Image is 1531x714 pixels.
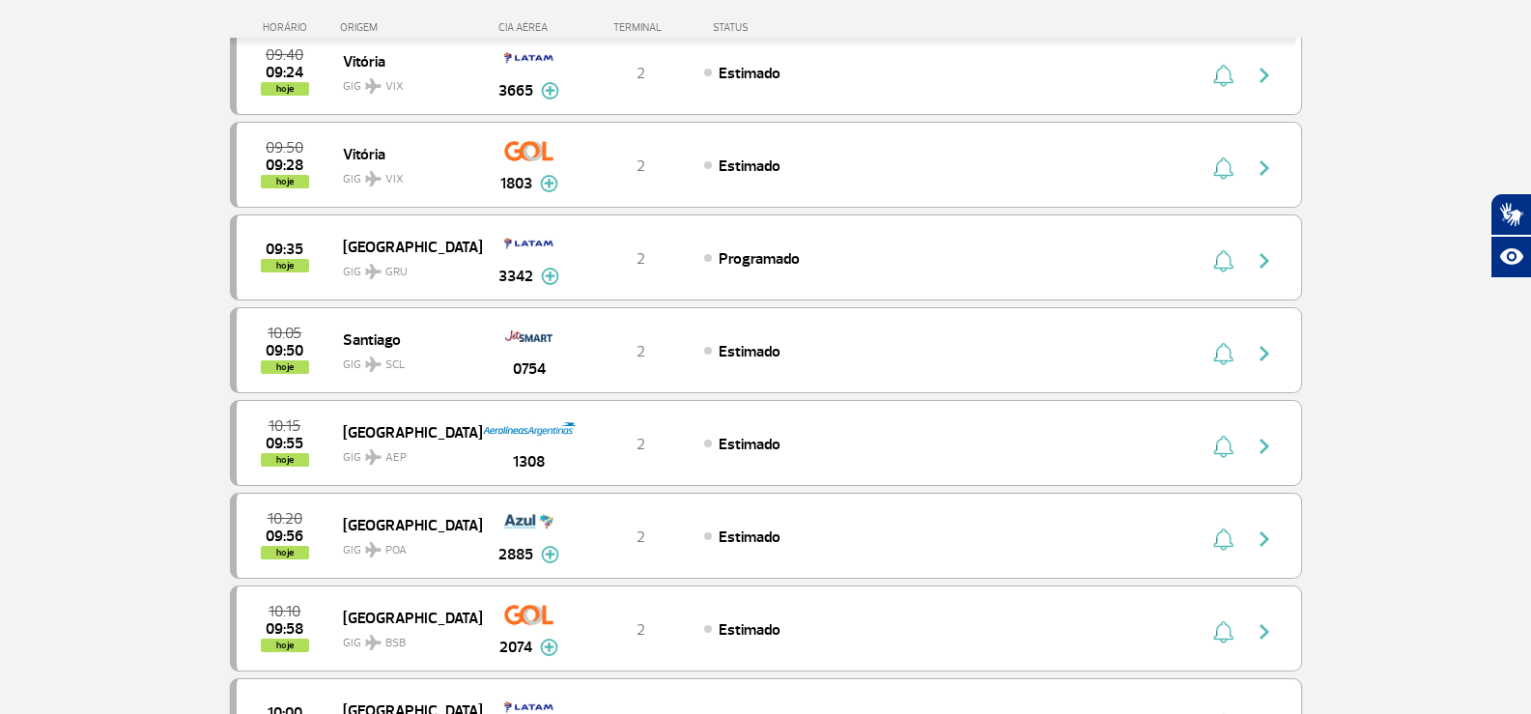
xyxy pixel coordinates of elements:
[261,259,309,272] span: hoje
[343,439,467,467] span: GIG
[343,68,467,96] span: GIG
[500,172,532,195] span: 1803
[385,449,407,467] span: AEP
[1253,620,1276,643] img: seta-direita-painel-voo.svg
[365,357,382,372] img: destiny_airplane.svg
[481,21,578,34] div: CIA AÉREA
[1213,64,1233,87] img: sino-painel-voo.svg
[1253,342,1276,365] img: seta-direita-painel-voo.svg
[266,344,303,357] span: 2025-10-01 09:50:00
[261,546,309,559] span: hoje
[1253,528,1276,551] img: seta-direita-painel-voo.svg
[1490,193,1531,278] div: Plugin de acessibilidade da Hand Talk.
[1253,64,1276,87] img: seta-direita-painel-voo.svg
[269,605,300,618] span: 2025-10-01 10:10:00
[498,265,533,288] span: 3342
[343,624,467,652] span: GIG
[719,157,780,176] span: Estimado
[385,78,404,96] span: VIX
[365,78,382,94] img: destiny_airplane.svg
[1213,249,1233,272] img: sino-painel-voo.svg
[513,450,545,473] span: 1308
[266,529,303,543] span: 2025-10-01 09:56:00
[266,243,303,256] span: 2025-10-01 09:35:00
[261,175,309,188] span: hoje
[385,357,405,374] span: SCL
[513,357,546,381] span: 0754
[499,636,532,659] span: 2074
[637,342,645,361] span: 2
[1213,342,1233,365] img: sino-painel-voo.svg
[719,620,780,640] span: Estimado
[343,605,467,630] span: [GEOGRAPHIC_DATA]
[637,249,645,269] span: 2
[385,171,404,188] span: VIX
[343,48,467,73] span: Vitória
[343,419,467,444] span: [GEOGRAPHIC_DATA]
[637,157,645,176] span: 2
[266,48,303,62] span: 2025-10-01 09:40:00
[266,622,303,636] span: 2025-10-01 09:58:00
[340,21,481,34] div: ORIGEM
[343,346,467,374] span: GIG
[365,635,382,650] img: destiny_airplane.svg
[1213,528,1233,551] img: sino-painel-voo.svg
[1490,236,1531,278] button: Abrir recursos assistivos.
[343,253,467,281] span: GIG
[1253,157,1276,180] img: seta-direita-painel-voo.svg
[343,234,467,259] span: [GEOGRAPHIC_DATA]
[236,21,341,34] div: HORÁRIO
[343,512,467,537] span: [GEOGRAPHIC_DATA]
[385,264,408,281] span: GRU
[1490,193,1531,236] button: Abrir tradutor de língua de sinais.
[541,82,559,100] img: mais-info-painel-voo.svg
[637,528,645,547] span: 2
[1213,157,1233,180] img: sino-painel-voo.svg
[343,327,467,352] span: Santiago
[343,531,467,559] span: GIG
[261,360,309,374] span: hoje
[540,639,558,656] img: mais-info-painel-voo.svg
[261,639,309,652] span: hoje
[498,79,533,102] span: 3665
[637,435,645,454] span: 2
[703,21,861,34] div: STATUS
[719,64,780,83] span: Estimado
[266,66,303,79] span: 2025-10-01 09:24:00
[719,528,780,547] span: Estimado
[540,175,558,192] img: mais-info-painel-voo.svg
[365,264,382,279] img: destiny_airplane.svg
[268,512,302,526] span: 2025-10-01 10:20:00
[719,342,780,361] span: Estimado
[261,453,309,467] span: hoje
[343,160,467,188] span: GIG
[261,82,309,96] span: hoje
[365,171,382,186] img: destiny_airplane.svg
[1253,435,1276,458] img: seta-direita-painel-voo.svg
[266,141,303,155] span: 2025-10-01 09:50:00
[365,542,382,557] img: destiny_airplane.svg
[541,268,559,285] img: mais-info-painel-voo.svg
[637,64,645,83] span: 2
[268,327,301,340] span: 2025-10-01 10:05:00
[343,141,467,166] span: Vitória
[637,620,645,640] span: 2
[719,435,780,454] span: Estimado
[266,158,303,172] span: 2025-10-01 09:28:00
[1213,435,1233,458] img: sino-painel-voo.svg
[365,449,382,465] img: destiny_airplane.svg
[541,546,559,563] img: mais-info-painel-voo.svg
[498,543,533,566] span: 2885
[266,437,303,450] span: 2025-10-01 09:55:00
[385,542,407,559] span: POA
[578,21,703,34] div: TERMINAL
[719,249,800,269] span: Programado
[269,419,300,433] span: 2025-10-01 10:15:00
[1213,620,1233,643] img: sino-painel-voo.svg
[385,635,406,652] span: BSB
[1253,249,1276,272] img: seta-direita-painel-voo.svg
